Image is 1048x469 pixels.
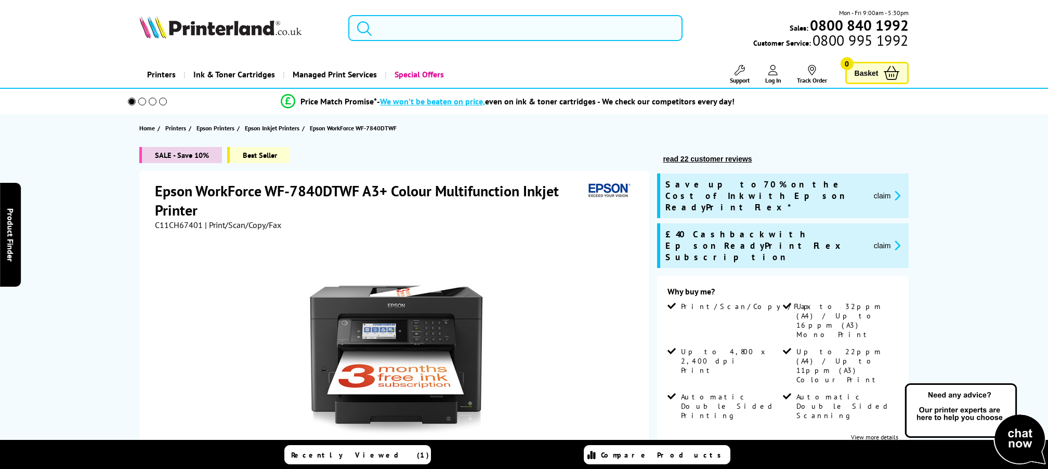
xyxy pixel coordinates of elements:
[245,123,299,133] span: Epson Inkjet Printers
[851,433,898,441] a: View more details
[155,181,584,220] h1: Epson WorkForce WF-7840DTWF A3+ Colour Multifunction Inkjet Printer
[300,96,377,106] span: Price Match Promise*
[165,123,189,133] a: Printers
[902,382,1048,467] img: Open Live Chat window
[584,181,632,200] img: Epson
[5,208,16,261] span: Product Finder
[139,61,184,88] a: Printers
[667,286,898,302] div: Why buy me?
[283,61,385,88] a: Managed Print Services
[139,123,158,133] a: Home
[808,20,909,30] a: 0800 840 1992
[681,392,780,420] span: Automatic Double Sided Printing
[797,65,827,84] a: Track Order
[681,302,815,311] span: Print/Scan/Copy/Fax
[665,179,865,213] span: Save up to 70% on the Cost of Ink with Epson ReadyPrint Flex*
[377,96,735,106] div: - even on ink & toner cartridges - We check our competitors every day!
[113,92,902,111] li: modal_Promise
[796,302,896,339] span: Up to 32ppm (A4) / Up to 16ppm (A3) Mono Print
[380,96,485,106] span: We won’t be beaten on price,
[871,239,903,251] button: promo-description
[855,66,879,80] span: Basket
[245,123,302,133] a: Epson Inkjet Printers
[193,61,275,88] span: Ink & Toner Cartridges
[811,35,908,45] span: 0800 995 1992
[227,147,290,163] span: Best Seller
[765,65,781,84] a: Log In
[139,16,335,41] a: Printerland Logo
[310,123,399,133] a: Epson WorkForce WF-7840DTWF
[139,16,302,38] img: Printerland Logo
[790,23,808,33] span: Sales:
[155,220,203,230] span: C11CH67401
[841,57,854,70] span: 0
[294,251,497,454] img: Epson WorkForce WF-7840DTWF
[139,123,155,133] span: Home
[197,123,237,133] a: Epson Printers
[385,61,452,88] a: Special Offers
[753,35,908,48] span: Customer Service:
[660,154,755,164] button: read 22 customer reviews
[291,450,429,460] span: Recently Viewed (1)
[810,16,909,35] b: 0800 840 1992
[796,347,896,384] span: Up to 22ppm (A4) / Up to 11ppm (A3) Colour Print
[139,147,222,163] span: SALE - Save 10%
[284,445,431,464] a: Recently Viewed (1)
[205,220,281,230] span: | Print/Scan/Copy/Fax
[839,8,909,18] span: Mon - Fri 9:00am - 5:30pm
[730,76,750,84] span: Support
[681,347,780,375] span: Up to 4,800 x 2,400 dpi Print
[765,76,781,84] span: Log In
[197,123,234,133] span: Epson Printers
[871,190,903,202] button: promo-description
[584,445,730,464] a: Compare Products
[796,392,896,420] span: Automatic Double Sided Scanning
[845,62,909,84] a: Basket 0
[165,123,186,133] span: Printers
[184,61,283,88] a: Ink & Toner Cartridges
[665,229,865,263] span: £40 Cashback with Epson ReadyPrint Flex Subscription
[601,450,727,460] span: Compare Products
[730,65,750,84] a: Support
[310,123,397,133] span: Epson WorkForce WF-7840DTWF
